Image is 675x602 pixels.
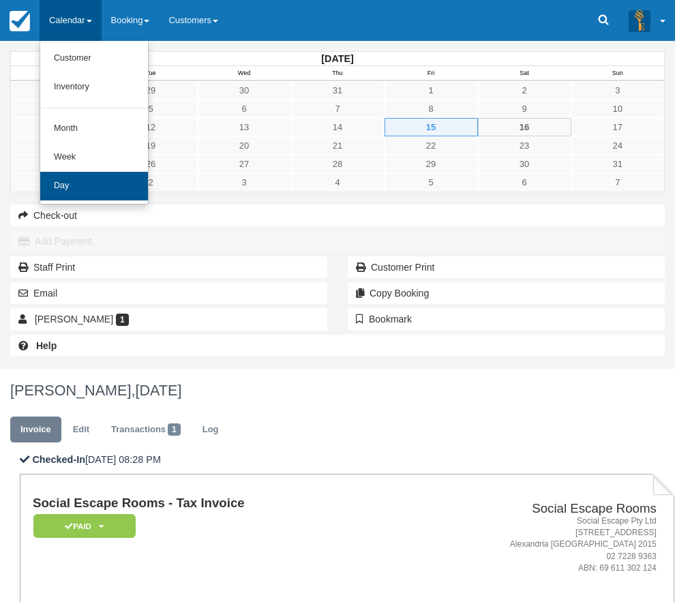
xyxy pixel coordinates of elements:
a: 30 [198,81,291,100]
th: Tue [104,66,198,81]
a: 9 [478,100,571,118]
a: Transactions1 [101,417,191,443]
a: 17 [571,118,665,136]
a: 31 [571,155,665,173]
a: 12 [104,118,198,136]
th: Sun [571,66,665,81]
button: Add Payment [10,230,665,252]
a: Customer [40,44,148,73]
b: Help [36,340,57,351]
a: 7 [291,100,385,118]
a: 2 [478,81,571,100]
button: Check-out [10,205,665,226]
a: 27 [198,155,291,173]
a: 23 [478,136,571,155]
span: 1 [116,314,129,326]
a: 2 [104,173,198,192]
a: 11 [11,118,104,136]
a: 19 [104,136,198,155]
a: 1 [385,81,478,100]
a: 13 [198,118,291,136]
a: 21 [291,136,385,155]
span: 1 [168,423,181,436]
img: A3 [629,10,650,31]
a: Inventory [40,73,148,102]
em: Paid [33,514,136,538]
th: Mon [11,66,104,81]
a: 25 [11,155,104,173]
a: 31 [291,81,385,100]
a: 29 [104,81,198,100]
strong: [DATE] [321,53,353,64]
a: Day [40,172,148,200]
a: 7 [571,173,665,192]
a: 14 [291,118,385,136]
th: Wed [198,66,291,81]
a: 6 [478,173,571,192]
button: Email [10,282,327,304]
a: 15 [385,118,478,136]
a: 16 [478,118,571,136]
ul: Calendar [40,41,149,205]
a: 26 [104,155,198,173]
h2: Social Escape Rooms [399,502,657,516]
th: Sat [478,66,571,81]
a: 28 [11,81,104,100]
a: 8 [385,100,478,118]
h1: Social Escape Rooms - Tax Invoice [33,496,393,511]
th: Fri [385,66,478,81]
address: Social Escape Pty Ltd [STREET_ADDRESS] Alexandria [GEOGRAPHIC_DATA] 2015 02 7228 9363 ABN: 69 611... [399,515,657,574]
a: 3 [198,173,291,192]
img: checkfront-main-nav-mini-logo.png [10,11,30,31]
a: 29 [385,155,478,173]
a: 24 [571,136,665,155]
a: Month [40,115,148,143]
h1: [PERSON_NAME], [10,382,665,399]
a: 1 [11,173,104,192]
a: 10 [571,100,665,118]
th: Thu [291,66,385,81]
a: 4 [11,100,104,118]
span: [PERSON_NAME] [35,314,113,325]
b: Checked-In [32,454,85,465]
a: 4 [291,173,385,192]
button: Copy Booking [348,282,665,304]
a: Log [192,417,229,443]
a: Edit [63,417,100,443]
span: [DATE] [135,382,181,399]
a: Invoice [10,417,61,443]
a: 28 [291,155,385,173]
a: 30 [478,155,571,173]
a: [PERSON_NAME] 1 [10,308,327,330]
a: 5 [104,100,198,118]
a: 6 [198,100,291,118]
a: Paid [33,513,131,539]
a: Staff Print [10,256,327,278]
a: 20 [198,136,291,155]
button: Bookmark [348,308,665,330]
a: 5 [385,173,478,192]
a: 18 [11,136,104,155]
a: Help [10,335,665,357]
p: [DATE] 08:28 PM [20,453,674,467]
a: Week [40,143,148,172]
a: 22 [385,136,478,155]
a: Customer Print [348,256,665,278]
a: 3 [571,81,665,100]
